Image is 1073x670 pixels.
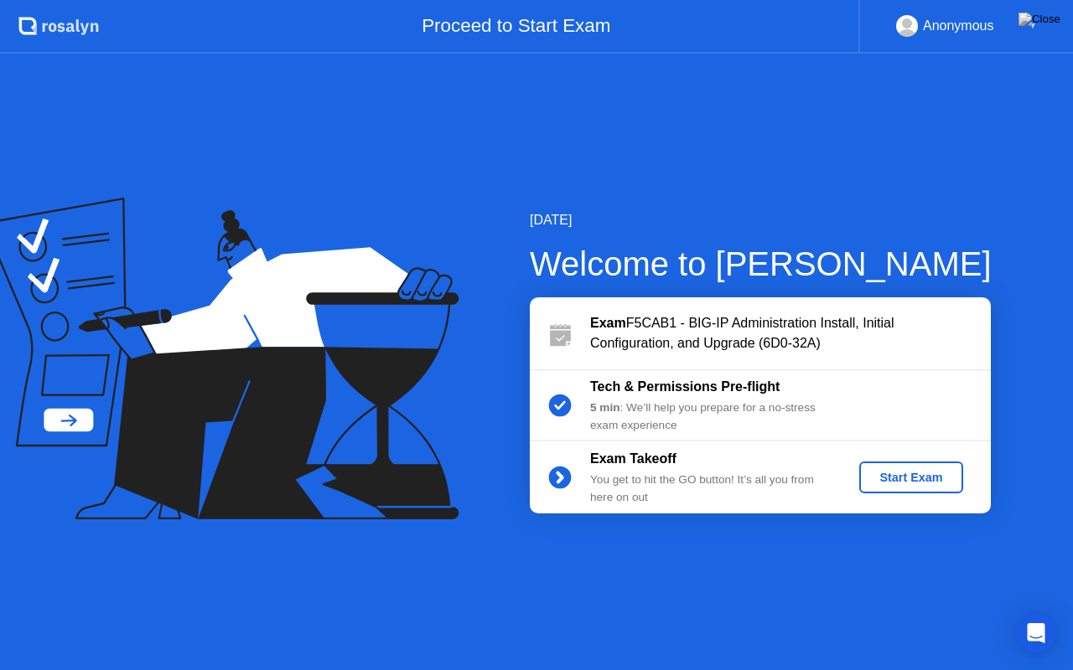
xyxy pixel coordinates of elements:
[590,451,676,466] b: Exam Takeoff
[590,399,832,434] div: : We’ll help you prepare for a no-stress exam experience
[590,401,620,414] b: 5 min
[1016,613,1056,653] div: Open Intercom Messenger
[859,461,962,493] button: Start Exam
[590,316,626,330] b: Exam
[590,379,780,394] b: Tech & Permissions Pre-flight
[923,15,994,37] div: Anonymous
[590,472,832,506] div: You get to hit the GO button! It’s all you from here on out
[590,313,991,353] div: F5CAB1 - BIG-IP Administration Install, Initial Configuration, and Upgrade (6D0-32A)
[530,210,992,230] div: [DATE]
[530,239,992,289] div: Welcome to [PERSON_NAME]
[1019,13,1060,26] img: Close
[866,471,956,484] div: Start Exam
